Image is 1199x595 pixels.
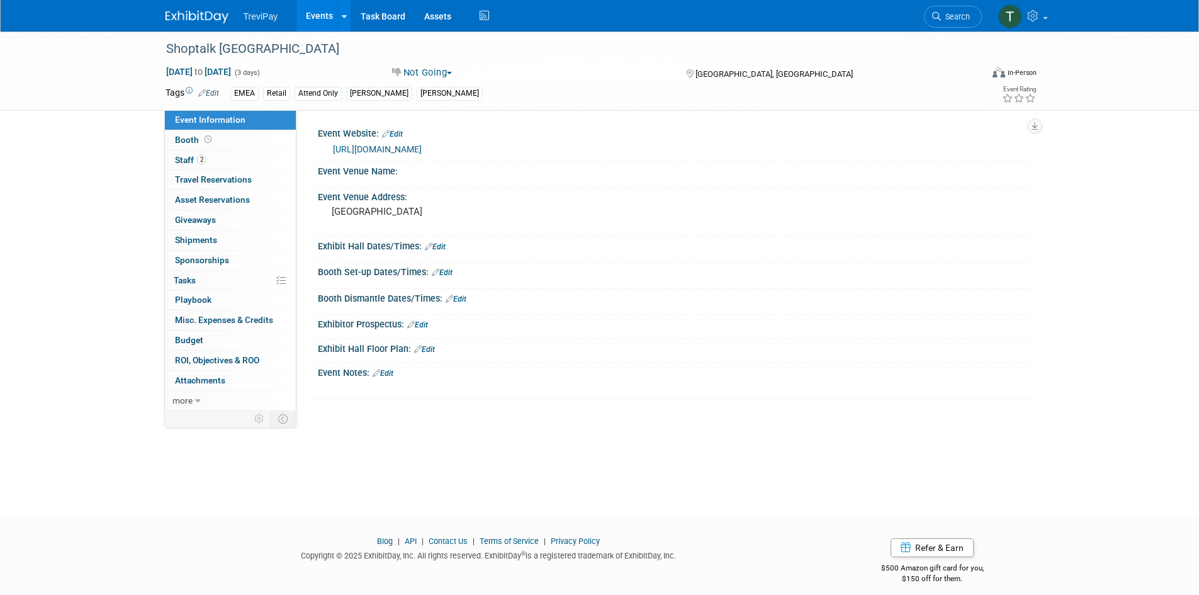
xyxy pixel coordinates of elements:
[295,87,342,100] div: Attend Only
[541,536,549,546] span: |
[318,162,1034,178] div: Event Venue Name:
[998,4,1022,28] img: Tara DePaepe
[318,263,1034,279] div: Booth Set-up Dates/Times:
[941,12,970,21] span: Search
[165,130,296,150] a: Booth
[166,86,219,101] td: Tags
[318,188,1034,203] div: Event Venue Address:
[175,135,214,145] span: Booth
[695,69,853,79] span: [GEOGRAPHIC_DATA], [GEOGRAPHIC_DATA]
[175,155,206,165] span: Staff
[172,395,193,405] span: more
[175,355,259,365] span: ROI, Objectives & ROO
[388,66,457,79] button: Not Going
[417,87,483,100] div: [PERSON_NAME]
[318,237,1034,253] div: Exhibit Hall Dates/Times:
[165,230,296,250] a: Shipments
[332,206,602,217] pre: [GEOGRAPHIC_DATA]
[318,289,1034,305] div: Booth Dismantle Dates/Times:
[165,310,296,330] a: Misc. Expenses & Credits
[373,369,393,378] a: Edit
[831,555,1034,584] div: $500 Amazon gift card for you,
[891,538,974,557] a: Refer & Earn
[165,210,296,230] a: Giveaways
[166,547,813,562] div: Copyright © 2025 ExhibitDay, Inc. All rights reserved. ExhibitDay is a registered trademark of Ex...
[165,290,296,310] a: Playbook
[165,331,296,350] a: Budget
[831,574,1034,584] div: $150 off for them.
[197,155,206,164] span: 2
[470,536,478,546] span: |
[480,536,539,546] a: Terms of Service
[1007,68,1037,77] div: In-Person
[382,130,403,139] a: Edit
[924,6,982,28] a: Search
[993,67,1005,77] img: Format-Inperson.png
[346,87,412,100] div: [PERSON_NAME]
[165,170,296,190] a: Travel Reservations
[270,411,296,427] td: Toggle Event Tabs
[377,536,393,546] a: Blog
[165,351,296,370] a: ROI, Objectives & ROO
[234,69,260,77] span: (3 days)
[429,536,468,546] a: Contact Us
[165,271,296,290] a: Tasks
[318,315,1034,331] div: Exhibitor Prospectus:
[175,174,252,184] span: Travel Reservations
[166,66,232,77] span: [DATE] [DATE]
[175,315,273,325] span: Misc. Expenses & Credits
[175,335,203,345] span: Budget
[405,536,417,546] a: API
[230,87,259,100] div: EMEA
[165,251,296,270] a: Sponsorships
[175,195,250,205] span: Asset Reservations
[202,135,214,144] span: Booth not reserved yet
[244,11,278,21] span: TreviPay
[551,536,600,546] a: Privacy Policy
[249,411,271,427] td: Personalize Event Tab Strip
[407,320,428,329] a: Edit
[1002,86,1036,93] div: Event Rating
[174,275,196,285] span: Tasks
[165,190,296,210] a: Asset Reservations
[395,536,403,546] span: |
[521,550,526,557] sup: ®
[165,110,296,130] a: Event Information
[318,339,1034,356] div: Exhibit Hall Floor Plan:
[425,242,446,251] a: Edit
[165,150,296,170] a: Staff2
[333,144,422,154] a: [URL][DOMAIN_NAME]
[175,375,225,385] span: Attachments
[263,87,290,100] div: Retail
[165,391,296,411] a: more
[198,89,219,98] a: Edit
[193,67,205,77] span: to
[175,215,216,225] span: Giveaways
[908,65,1037,84] div: Event Format
[446,295,466,303] a: Edit
[175,255,229,265] span: Sponsorships
[414,345,435,354] a: Edit
[318,363,1034,380] div: Event Notes:
[432,268,453,277] a: Edit
[165,371,296,390] a: Attachments
[175,295,211,305] span: Playbook
[175,115,245,125] span: Event Information
[162,38,963,60] div: Shoptalk [GEOGRAPHIC_DATA]
[318,124,1034,140] div: Event Website:
[166,11,228,23] img: ExhibitDay
[175,235,217,245] span: Shipments
[419,536,427,546] span: |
